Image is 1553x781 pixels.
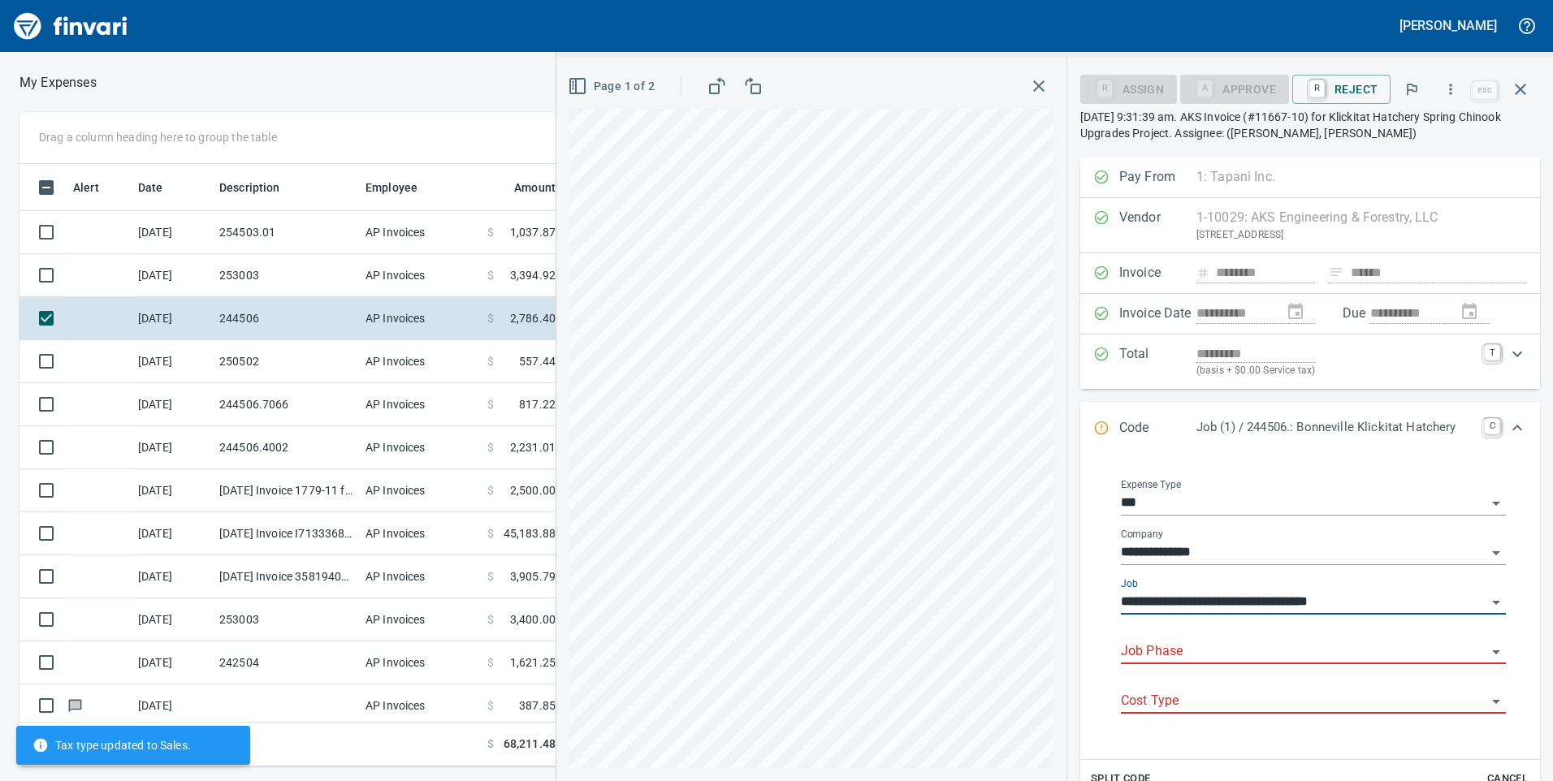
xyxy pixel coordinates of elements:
[219,178,280,197] span: Description
[487,482,494,498] span: $
[359,211,481,254] td: AP Invoices
[1080,402,1540,455] div: Expand
[359,684,481,727] td: AP Invoices
[1484,418,1500,434] a: C
[1080,334,1540,389] div: Expand
[1394,71,1430,107] button: Flag
[132,555,213,598] td: [DATE]
[1484,344,1500,360] a: T
[366,178,417,197] span: Employee
[213,598,359,641] td: 253003
[359,598,481,641] td: AP Invoices
[487,224,494,240] span: $
[1080,81,1177,95] div: Assign
[1485,690,1508,713] button: Open
[359,254,481,297] td: AP Invoices
[487,396,494,412] span: $
[1119,418,1196,439] p: Code
[1469,70,1540,109] span: Close invoice
[213,297,359,340] td: 244506
[1485,492,1508,515] button: Open
[1473,81,1497,99] a: esc
[359,297,481,340] td: AP Invoices
[487,525,494,542] span: $
[1121,529,1163,539] label: Company
[487,568,494,585] span: $
[359,426,481,469] td: AP Invoices
[10,6,132,45] img: Finvari
[359,641,481,684] td: AP Invoices
[213,641,359,684] td: 242504
[487,267,494,283] span: $
[487,611,494,628] span: $
[1485,591,1508,614] button: Open
[1399,17,1497,34] h5: [PERSON_NAME]
[1121,579,1138,589] label: Job
[1180,81,1289,95] div: Job Phase required
[39,129,277,145] p: Drag a column heading here to group the table
[213,512,359,555] td: [DATE] Invoice I7133368 from [PERSON_NAME] Company Inc. (1-10431)
[487,736,494,753] span: $
[138,178,163,197] span: Date
[213,340,359,383] td: 250502
[493,178,556,197] span: Amount
[510,568,556,585] span: 3,905.79
[132,297,213,340] td: [DATE]
[19,73,97,93] p: My Expenses
[1196,418,1474,437] p: Job (1) / 244506.: Bonneville Klickitat Hatchery
[73,178,120,197] span: Alert
[132,512,213,555] td: [DATE]
[504,736,556,753] span: 68,211.48
[138,178,184,197] span: Date
[359,340,481,383] td: AP Invoices
[510,439,556,455] span: 2,231.01
[73,178,99,197] span: Alert
[487,439,494,455] span: $
[1309,80,1325,97] a: R
[219,178,301,197] span: Description
[519,697,556,714] span: 387.85
[571,76,655,97] span: Page 1 of 2
[213,426,359,469] td: 244506.4002
[19,73,97,93] nav: breadcrumb
[132,383,213,426] td: [DATE]
[510,224,556,240] span: 1,037.87
[213,254,359,297] td: 253003
[132,340,213,383] td: [DATE]
[132,211,213,254] td: [DATE]
[1119,344,1196,379] p: Total
[1121,480,1181,490] label: Expense Type
[213,383,359,426] td: 244506.7066
[510,310,556,326] span: 2,786.40
[359,555,481,598] td: AP Invoices
[359,469,481,512] td: AP Invoices
[132,469,213,512] td: [DATE]
[1485,542,1508,564] button: Open
[1305,76,1378,103] span: Reject
[565,71,661,101] button: Page 1 of 2
[213,211,359,254] td: 254503.01
[504,525,556,542] span: 45,183.88
[519,396,556,412] span: 817.22
[32,737,191,753] span: Tax type updated to Sales.
[359,383,481,426] td: AP Invoices
[487,697,494,714] span: $
[510,482,556,498] span: 2,500.00
[1196,363,1474,379] p: (basis + $0.00 Service tax)
[213,555,359,598] td: [DATE] Invoice 35819402-001 from Herc Rentals Inc (1-10455)
[359,512,481,555] td: AP Invoices
[132,254,213,297] td: [DATE]
[366,178,439,197] span: Employee
[1433,71,1469,107] button: More
[514,178,556,197] span: Amount
[67,700,84,710] span: Has messages
[510,654,556,671] span: 1,621.25
[132,426,213,469] td: [DATE]
[132,641,213,684] td: [DATE]
[1395,13,1501,38] button: [PERSON_NAME]
[132,598,213,641] td: [DATE]
[510,267,556,283] span: 3,394.92
[1292,75,1391,104] button: RReject
[487,353,494,369] span: $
